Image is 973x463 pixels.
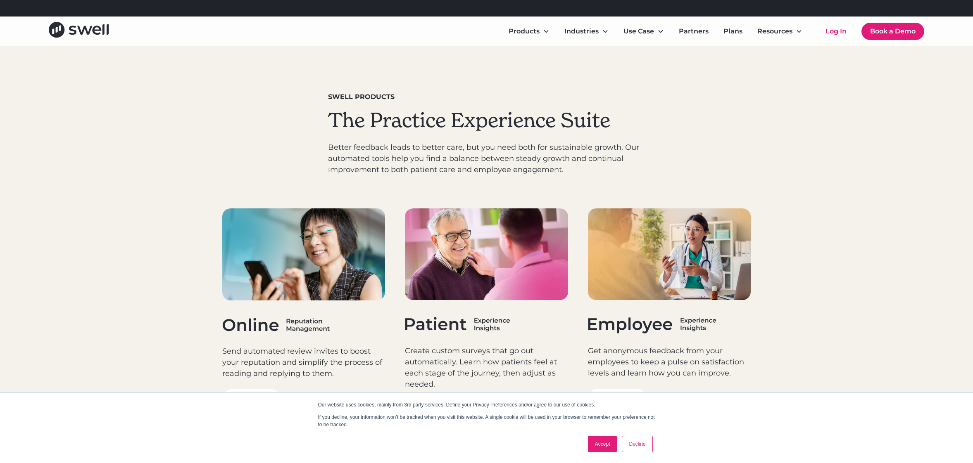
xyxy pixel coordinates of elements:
[623,26,654,36] div: Use Case
[588,389,647,409] a: Learn More
[49,22,109,40] a: home
[617,23,671,40] div: Use Case
[405,345,568,390] p: Create custom surveys that go out automatically. Learn how patients feel at each stage of the jou...
[817,23,855,40] a: Log In
[828,374,973,463] iframe: Chat Widget
[509,26,540,36] div: Products
[328,142,645,175] p: Better feedback leads to better care, but you need both for sustainable growth. Our automated too...
[328,109,645,132] h2: The Practice Experience Suite
[751,23,809,40] div: Resources
[757,26,792,36] div: Resources
[328,92,645,102] div: Swell Products
[588,345,751,379] p: Get anonymous feedback from your employees to keep a pulse on satisfaction levels and learn how y...
[222,389,281,409] a: Learn More
[717,23,749,40] a: Plans
[622,436,652,452] a: Decline
[318,413,655,428] p: If you decline, your information won’t be tracked when you visit this website. A single cookie wi...
[318,401,655,409] p: Our website uses cookies, mainly from 3rd party services. Define your Privacy Preferences and/or ...
[502,23,556,40] div: Products
[672,23,715,40] a: Partners
[564,26,599,36] div: Industries
[588,436,617,452] a: Accept
[222,346,385,379] p: Send automated review invites to boost your reputation and simplify the process of reading and re...
[861,23,924,40] a: Book a Demo
[558,23,615,40] div: Industries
